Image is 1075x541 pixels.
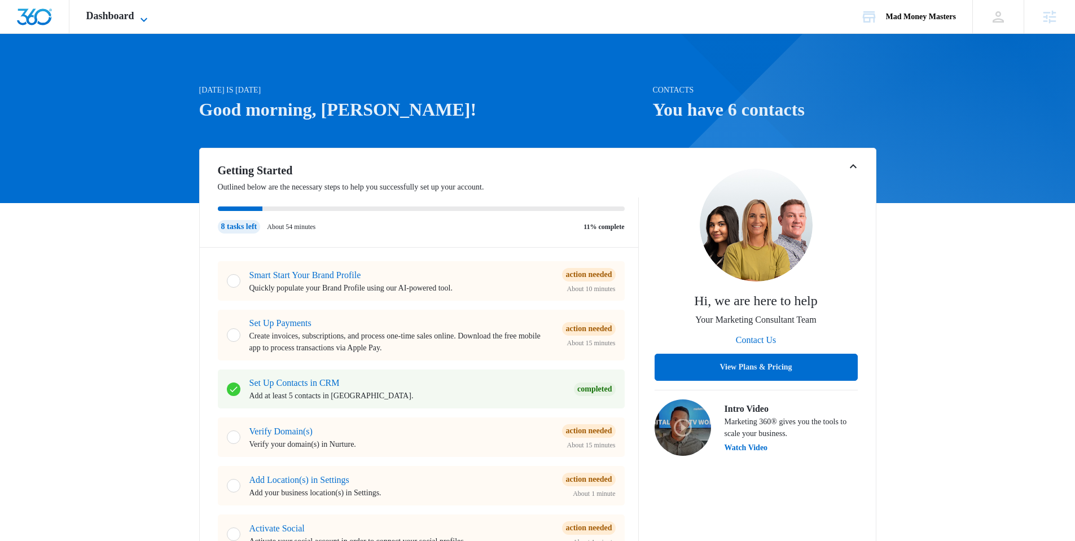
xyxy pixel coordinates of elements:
[249,475,349,485] a: Add Location(s) in Settings
[562,424,615,438] div: Action Needed
[249,426,313,436] a: Verify Domain(s)
[725,444,768,452] button: Watch Video
[567,338,616,348] span: About 15 minutes
[886,12,956,21] div: account name
[562,268,615,282] div: Action Needed
[199,96,646,123] h1: Good morning, [PERSON_NAME]!
[567,440,616,450] span: About 15 minutes
[846,160,860,173] button: Toggle Collapse
[653,84,876,96] p: Contacts
[562,521,615,535] div: Action Needed
[249,318,311,328] a: Set Up Payments
[199,84,646,96] p: [DATE] is [DATE]
[249,282,554,294] p: Quickly populate your Brand Profile using our AI-powered tool.
[249,378,340,388] a: Set Up Contacts in CRM
[725,416,858,439] p: Marketing 360® gives you the tools to scale your business.
[562,473,615,486] div: Action Needed
[249,487,554,499] p: Add your business location(s) in Settings.
[562,322,615,336] div: Action Needed
[725,327,788,354] button: Contact Us
[86,10,134,22] span: Dashboard
[249,330,554,354] p: Create invoices, subscriptions, and process one-time sales online. Download the free mobile app t...
[655,399,711,456] img: Intro Video
[653,96,876,123] h1: You have 6 contacts
[573,489,615,499] span: About 1 minute
[249,438,554,450] p: Verify your domain(s) in Nurture.
[218,220,261,234] div: 8 tasks left
[655,354,858,381] button: View Plans & Pricing
[249,270,361,280] a: Smart Start Your Brand Profile
[694,291,818,311] p: Hi, we are here to help
[583,222,624,232] p: 11% complete
[218,181,639,193] p: Outlined below are the necessary steps to help you successfully set up your account.
[567,284,616,294] span: About 10 minutes
[725,402,858,416] h3: Intro Video
[267,222,315,232] p: About 54 minutes
[218,162,639,179] h2: Getting Started
[574,382,615,396] div: Completed
[249,390,565,402] p: Add at least 5 contacts in [GEOGRAPHIC_DATA].
[249,524,305,533] a: Activate Social
[695,313,816,327] p: Your Marketing Consultant Team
